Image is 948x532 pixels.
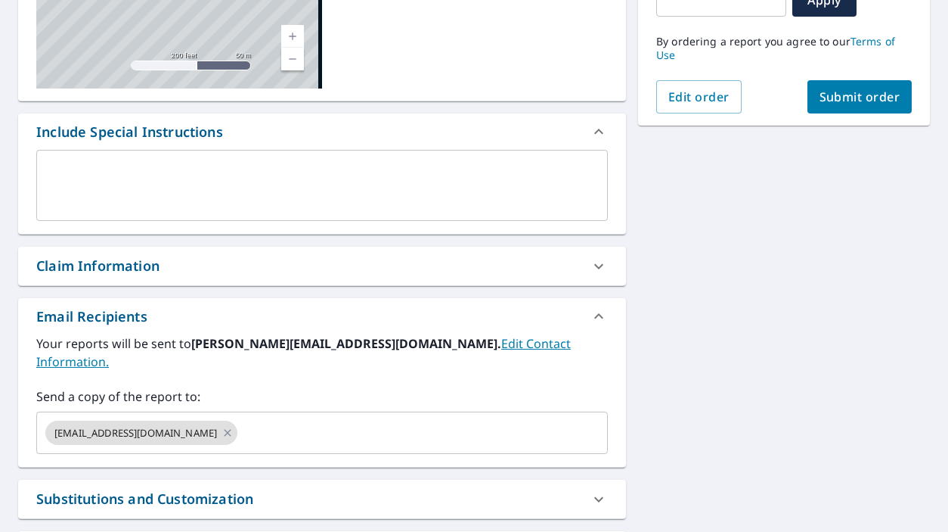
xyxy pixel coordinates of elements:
[36,334,608,371] label: Your reports will be sent to
[281,48,304,70] a: Current Level 17, Zoom Out
[656,80,742,114] button: Edit order
[36,122,223,142] div: Include Special Instructions
[656,34,895,62] a: Terms of Use
[45,421,237,445] div: [EMAIL_ADDRESS][DOMAIN_NAME]
[18,298,626,334] div: Email Recipients
[807,80,912,114] button: Submit order
[819,89,900,105] span: Submit order
[18,247,626,285] div: Claim Information
[36,256,160,276] div: Claim Information
[281,25,304,48] a: Current Level 17, Zoom In
[18,480,626,518] div: Substitutions and Customization
[656,35,912,62] p: By ordering a report you agree to our
[36,387,608,406] label: Send a copy of the report to:
[36,306,147,327] div: Email Recipients
[45,426,226,440] span: [EMAIL_ADDRESS][DOMAIN_NAME]
[18,114,626,150] div: Include Special Instructions
[191,335,501,352] b: [PERSON_NAME][EMAIL_ADDRESS][DOMAIN_NAME].
[36,489,253,509] div: Substitutions and Customization
[668,89,730,105] span: Edit order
